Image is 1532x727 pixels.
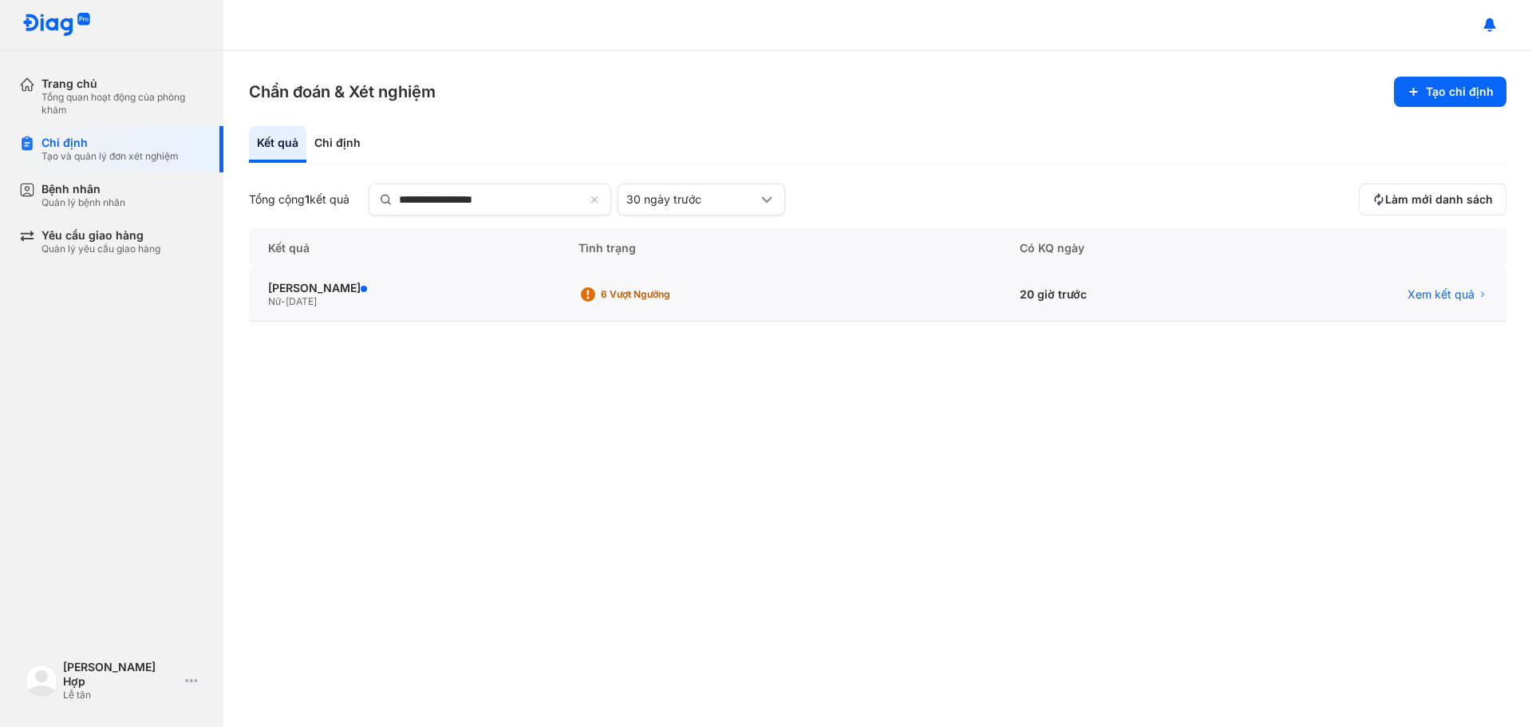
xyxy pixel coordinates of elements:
[22,13,91,38] img: logo
[306,126,369,163] div: Chỉ định
[63,689,179,701] div: Lễ tân
[1394,77,1506,107] button: Tạo chỉ định
[1385,192,1493,207] span: Làm mới danh sách
[1001,268,1239,322] div: 20 giờ trước
[281,295,286,307] span: -
[249,126,306,163] div: Kết quả
[268,295,281,307] span: Nữ
[601,288,728,301] div: 6 Vượt ngưỡng
[41,228,160,243] div: Yêu cầu giao hàng
[249,192,349,207] div: Tổng cộng kết quả
[41,243,160,255] div: Quản lý yêu cầu giao hàng
[559,228,1001,268] div: Tình trạng
[26,665,57,697] img: logo
[41,196,125,209] div: Quản lý bệnh nhân
[41,150,179,163] div: Tạo và quản lý đơn xét nghiệm
[305,192,310,206] span: 1
[268,281,540,295] div: [PERSON_NAME]
[626,192,757,207] div: 30 ngày trước
[1359,184,1506,215] button: Làm mới danh sách
[41,91,204,117] div: Tổng quan hoạt động của phòng khám
[1408,287,1475,302] span: Xem kết quả
[249,228,559,268] div: Kết quả
[1001,228,1239,268] div: Có KQ ngày
[41,77,204,91] div: Trang chủ
[41,182,125,196] div: Bệnh nhân
[249,81,436,103] h3: Chẩn đoán & Xét nghiệm
[63,660,179,689] div: [PERSON_NAME] Hợp
[286,295,317,307] span: [DATE]
[41,136,179,150] div: Chỉ định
